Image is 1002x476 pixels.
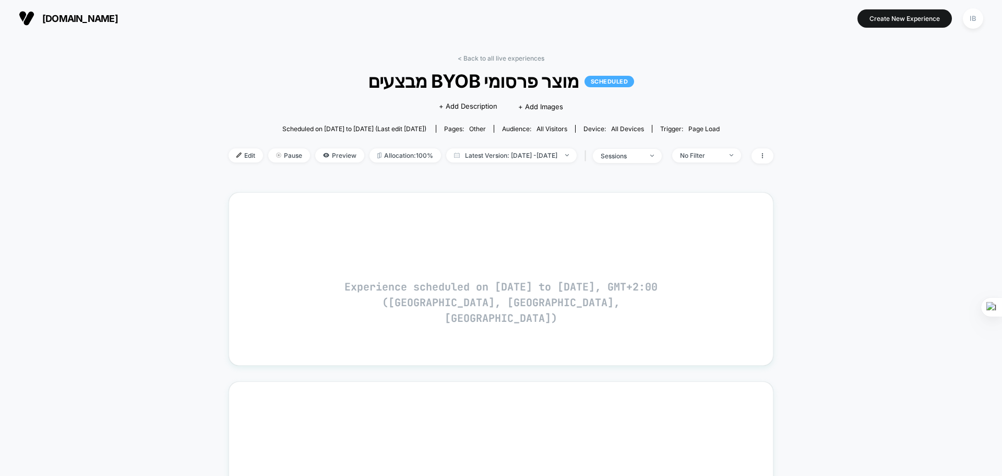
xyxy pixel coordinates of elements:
[582,148,593,164] span: |
[857,9,952,28] button: Create New Experience
[369,148,441,162] span: Allocation: 100%
[19,10,34,26] img: Visually logo
[565,154,569,156] img: end
[536,125,567,133] span: All Visitors
[469,125,486,133] span: other
[42,13,118,24] span: [DOMAIN_NAME]
[730,154,733,156] img: end
[446,148,577,162] span: Latest Version: [DATE] - [DATE]
[660,125,720,133] div: Trigger:
[575,125,652,133] span: Device:
[439,101,497,112] span: + Add Description
[256,70,746,92] span: מבצעים BYOB מוצר פרסומי
[454,153,460,158] img: calendar
[236,153,242,158] img: edit
[518,102,563,111] span: + Add Images
[276,153,281,158] img: end
[444,125,486,133] div: Pages:
[458,54,544,62] a: < Back to all live experiences
[963,8,983,29] div: IB
[377,153,381,158] img: rebalance
[584,76,635,87] p: SCHEDULED
[601,152,642,160] div: sessions
[688,125,720,133] span: Page Load
[282,125,426,133] span: Scheduled on [DATE] to [DATE] (Last edit [DATE])
[650,155,654,157] img: end
[611,125,644,133] span: all devices
[229,148,263,162] span: Edit
[344,279,658,326] p: Experience scheduled on [DATE] to [DATE], GMT+2:00 ([GEOGRAPHIC_DATA], [GEOGRAPHIC_DATA], [GEOGRA...
[16,10,121,27] button: [DOMAIN_NAME]
[502,125,567,133] div: Audience:
[268,148,310,162] span: Pause
[960,8,986,29] button: IB
[315,148,364,162] span: Preview
[680,152,722,159] div: No Filter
